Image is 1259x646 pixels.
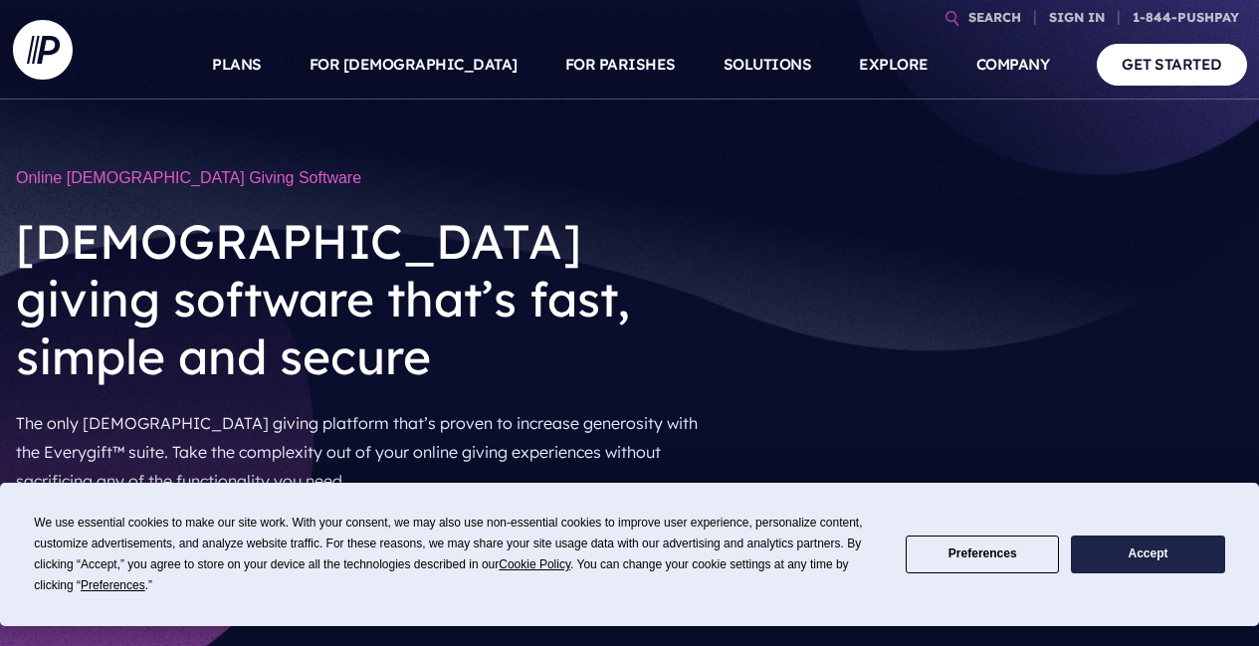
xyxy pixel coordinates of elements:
[976,30,1050,100] a: COMPANY
[859,30,929,100] a: EXPLORE
[34,513,882,596] div: We use essential cookies to make our site work. With your consent, we may also use non-essential ...
[212,30,262,100] a: PLANS
[310,30,518,100] a: FOR [DEMOGRAPHIC_DATA]
[16,197,719,401] h2: [DEMOGRAPHIC_DATA] giving software that’s fast, simple and secure
[16,401,719,503] p: The only [DEMOGRAPHIC_DATA] giving platform that’s proven to increase generosity with the Everygi...
[565,30,676,100] a: FOR PARISHES
[1097,44,1247,85] a: GET STARTED
[81,578,145,592] span: Preferences
[16,159,719,197] h1: Online [DEMOGRAPHIC_DATA] Giving Software
[906,536,1059,574] button: Preferences
[1071,536,1224,574] button: Accept
[499,557,570,571] span: Cookie Policy
[724,30,812,100] a: SOLUTIONS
